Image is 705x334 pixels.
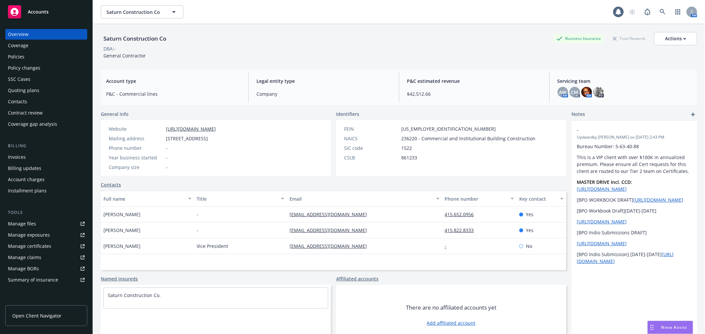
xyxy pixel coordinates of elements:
[641,5,654,18] a: Report a Bug
[5,51,87,62] a: Policies
[577,154,692,175] p: This is a VIP client with over $100K in annualized premium. Please ensure all Cert requests for t...
[166,154,168,161] span: -
[558,78,692,84] span: Servicing team
[101,34,169,43] div: Saturn Construction Co
[445,243,452,249] a: -
[106,78,240,84] span: Account type
[8,174,45,185] div: Account charges
[8,40,28,51] div: Coverage
[12,312,61,319] span: Open Client Navigator
[344,154,399,161] div: CSLB
[517,191,566,207] button: Key contact
[290,227,372,233] a: [EMAIL_ADDRESS][DOMAIN_NAME]
[103,243,140,250] span: [PERSON_NAME]
[442,191,517,207] button: Phone number
[287,191,442,207] button: Email
[5,241,87,251] a: Manage certificates
[401,145,412,151] span: 1522
[166,145,168,151] span: -
[166,126,216,132] a: [URL][DOMAIN_NAME]
[5,163,87,174] a: Billing updates
[5,143,87,149] div: Billing
[8,218,36,229] div: Manage files
[5,275,87,285] a: Summary of insurance
[166,135,208,142] span: [STREET_ADDRESS]
[577,229,692,236] p: [BPO Indio Submissions DRAFT]
[8,51,24,62] div: Policies
[256,78,391,84] span: Legal entity type
[5,119,87,129] a: Coverage gap analysis
[8,96,27,107] div: Contacts
[8,85,39,96] div: Quoting plans
[5,152,87,162] a: Invoices
[609,34,649,43] div: Total Rewards
[656,5,669,18] a: Search
[526,211,533,218] span: Yes
[103,52,146,59] span: General Contractor
[8,74,30,84] div: SSC Cases
[290,243,372,249] a: [EMAIL_ADDRESS][DOMAIN_NAME]
[8,29,28,40] div: Overview
[577,196,692,203] p: [BPO WORKBOOK DRAFT]
[665,32,686,45] div: Actions
[571,89,578,96] span: CM
[290,211,372,217] a: [EMAIL_ADDRESS][DOMAIN_NAME]
[109,154,163,161] div: Year business started
[109,135,163,142] div: Mailing address
[633,197,683,203] a: [URL][DOMAIN_NAME]
[401,125,496,132] span: [US_EMPLOYER_IDENTIFICATION_NUMBER]
[5,185,87,196] a: Installment plans
[101,5,183,18] button: Saturn Construction Co
[577,186,627,192] a: [URL][DOMAIN_NAME]
[626,5,639,18] a: Start snowing
[5,218,87,229] a: Manage files
[577,218,627,225] a: [URL][DOMAIN_NAME]
[103,211,140,218] span: [PERSON_NAME]
[654,32,697,45] button: Actions
[571,121,697,270] div: -Updatedby [PERSON_NAME] on [DATE] 2:43 PMBureau Number: 5-63-40-88This is a VIP client with over...
[8,119,57,129] div: Coverage gap analysis
[5,174,87,185] a: Account charges
[5,74,87,84] a: SSC Cases
[256,90,391,97] span: Company
[109,145,163,151] div: Phone number
[407,78,541,84] span: P&C estimated revenue
[336,275,378,282] a: Affiliated accounts
[101,275,138,282] a: Named insureds
[526,227,533,234] span: Yes
[5,3,87,21] a: Accounts
[401,154,417,161] span: 861233
[8,63,40,73] div: Policy changes
[101,181,121,188] a: Contacts
[8,108,43,118] div: Contract review
[577,143,692,150] p: Bureau Number: 5-63-40-88
[101,191,194,207] button: Full name
[108,292,161,298] a: Saturn Construction Co.
[8,275,58,285] div: Summary of insurance
[5,209,87,216] div: Tools
[106,9,164,16] span: Saturn Construction Co
[8,163,41,174] div: Billing updates
[689,111,697,118] a: add
[406,304,496,312] span: There are no affiliated accounts yet
[661,324,687,330] span: Nova Assist
[593,87,604,97] img: photo
[519,195,556,202] div: Key contact
[445,195,507,202] div: Phone number
[197,195,277,202] div: Title
[166,164,168,171] span: -
[5,263,87,274] a: Manage BORs
[647,321,693,334] button: Nova Assist
[109,164,163,171] div: Company size
[5,96,87,107] a: Contacts
[8,185,47,196] div: Installment plans
[344,125,399,132] div: FEIN
[5,230,87,240] a: Manage exposures
[5,29,87,40] a: Overview
[106,90,240,97] span: P&C - Commercial lines
[5,252,87,263] a: Manage claims
[577,179,632,185] strong: MASTER DRIVE Incl. CCD:
[103,227,140,234] span: [PERSON_NAME]
[344,145,399,151] div: SIC code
